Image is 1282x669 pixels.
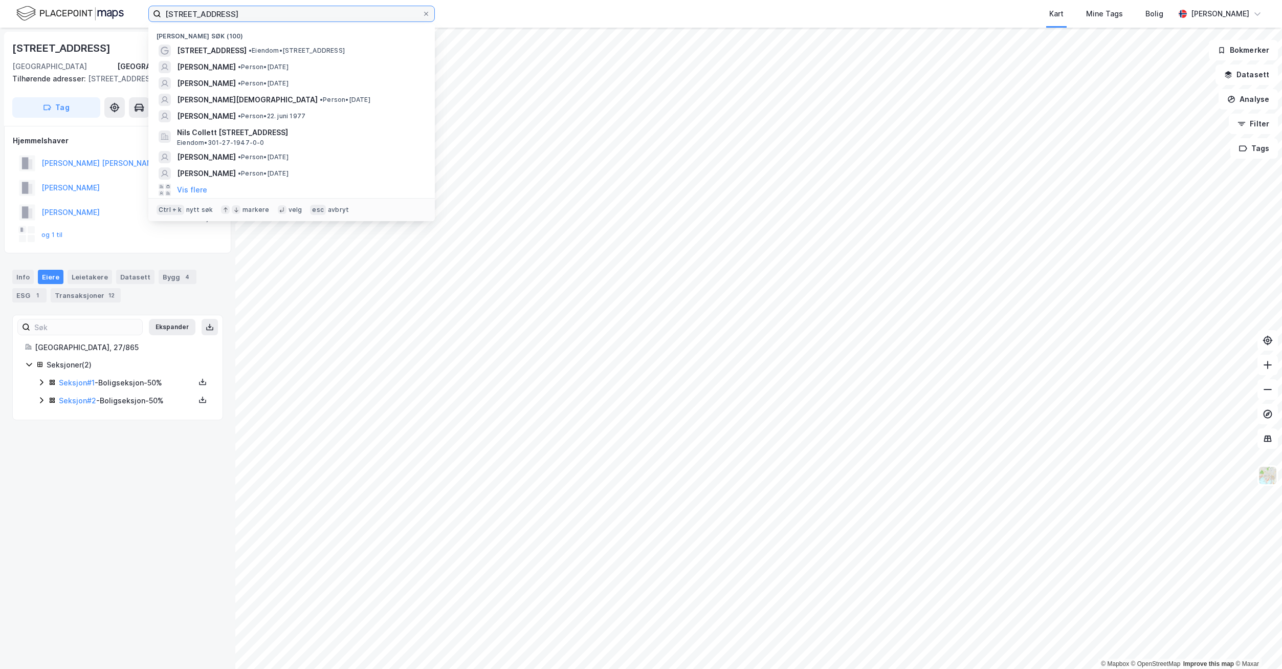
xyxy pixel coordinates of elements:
div: [STREET_ADDRESS] [12,40,113,56]
div: Info [12,270,34,284]
div: avbryt [328,206,349,214]
div: [GEOGRAPHIC_DATA], 27/865 [117,60,223,73]
span: • [238,153,241,161]
input: Søk på adresse, matrikkel, gårdeiere, leietakere eller personer [161,6,422,21]
img: Z [1258,466,1277,485]
span: [PERSON_NAME] [177,167,236,180]
div: Mine Tags [1086,8,1123,20]
div: Leietakere [68,270,112,284]
span: • [238,169,241,177]
span: Tilhørende adresser: [12,74,88,83]
button: Ekspander [149,319,195,335]
a: Mapbox [1101,660,1129,667]
button: Tag [12,97,100,118]
div: Eiere [38,270,63,284]
span: Person • [DATE] [238,63,289,71]
button: Datasett [1215,64,1278,85]
button: Tags [1230,138,1278,159]
span: • [238,63,241,71]
a: OpenStreetMap [1131,660,1181,667]
div: velg [289,206,302,214]
div: 12 [106,290,117,300]
div: Transaksjoner [51,288,121,303]
span: • [249,47,252,54]
input: Søk [30,319,142,335]
div: [STREET_ADDRESS] [12,73,215,85]
div: nytt søk [186,206,213,214]
div: Hjemmelshaver [13,135,223,147]
img: logo.f888ab2527a4732fd821a326f86c7f29.svg [16,5,124,23]
iframe: Chat Widget [1231,620,1282,669]
div: ESG [12,288,47,303]
span: Eiendom • 301-27-1947-0-0 [177,139,264,147]
div: 4 [182,272,192,282]
div: Bolig [1145,8,1163,20]
button: Vis flere [177,184,207,196]
div: markere [242,206,269,214]
span: Person • [DATE] [238,169,289,178]
span: [PERSON_NAME][DEMOGRAPHIC_DATA] [177,94,318,106]
div: [GEOGRAPHIC_DATA], 27/865 [35,341,210,354]
span: [PERSON_NAME] [177,151,236,163]
span: • [238,112,241,120]
span: • [238,79,241,87]
span: Person • [DATE] [320,96,370,104]
button: Bokmerker [1209,40,1278,60]
span: Person • [DATE] [238,153,289,161]
span: [PERSON_NAME] [177,61,236,73]
a: Seksjon#2 [59,396,96,405]
div: Kart [1049,8,1064,20]
div: esc [310,205,326,215]
div: Kontrollprogram for chat [1231,620,1282,669]
span: Nils Collett [STREET_ADDRESS] [177,126,423,139]
span: [PERSON_NAME] [177,77,236,90]
a: Improve this map [1183,660,1234,667]
div: [PERSON_NAME] [1191,8,1249,20]
span: Person • 22. juni 1977 [238,112,305,120]
div: Bygg [159,270,196,284]
div: Datasett [116,270,154,284]
button: Analyse [1219,89,1278,110]
div: - Boligseksjon - 50% [59,395,195,407]
a: Seksjon#1 [59,378,95,387]
div: Ctrl + k [157,205,184,215]
button: Filter [1229,114,1278,134]
div: 1 [32,290,42,300]
div: [GEOGRAPHIC_DATA] [12,60,87,73]
span: [PERSON_NAME] [177,110,236,122]
span: • [320,96,323,103]
span: Eiendom • [STREET_ADDRESS] [249,47,345,55]
div: [PERSON_NAME] søk (100) [148,24,435,42]
div: Seksjoner ( 2 ) [47,359,210,371]
span: Person • [DATE] [238,79,289,88]
span: [STREET_ADDRESS] [177,45,247,57]
div: - Boligseksjon - 50% [59,377,195,389]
